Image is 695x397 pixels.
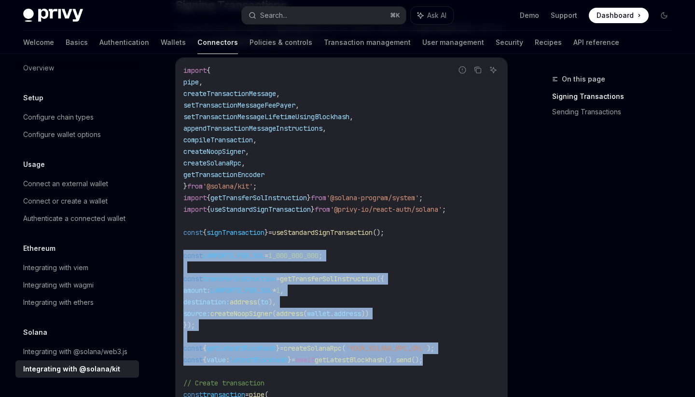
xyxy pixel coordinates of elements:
[183,159,241,167] span: createSolanaRpc
[23,159,45,170] h5: Usage
[242,7,405,24] button: Search...⌘K
[346,344,427,353] span: 'YOUR_SOLANA_RPC_URL'
[472,64,484,76] button: Copy the contents from the code block
[272,228,373,237] span: useStandardSignTransaction
[330,205,442,214] span: '@privy-io/react-auth/solana'
[280,286,284,295] span: ,
[23,92,43,104] h5: Setup
[15,343,139,360] a: Integrating with @solana/web3.js
[23,9,83,22] img: dark logo
[15,360,139,378] a: Integrating with @solana/kit
[207,205,210,214] span: {
[419,193,423,202] span: ;
[210,309,272,318] span: createNoopSigner
[183,251,203,260] span: const
[23,297,94,308] div: Integrating with ethers
[23,243,56,254] h5: Ethereum
[496,31,523,54] a: Security
[230,298,257,306] span: address
[207,193,210,202] span: {
[23,31,54,54] a: Welcome
[23,111,94,123] div: Configure chain types
[315,356,384,364] span: getLatestBlockhash
[253,182,257,191] span: ;
[183,205,207,214] span: import
[183,170,264,179] span: getTransactionEncoder
[373,228,384,237] span: ();
[207,356,226,364] span: value
[552,89,680,104] a: Signing Transactions
[183,66,207,75] span: import
[210,193,307,202] span: getTransferSolInstruction
[203,228,207,237] span: {
[207,228,264,237] span: signTransaction
[442,205,446,214] span: ;
[307,193,311,202] span: }
[322,124,326,133] span: ,
[183,379,264,387] span: // Create transaction
[597,11,634,20] span: Dashboard
[261,298,268,306] span: to
[384,356,396,364] span: ().
[427,344,434,353] span: );
[203,274,276,283] span: transferInstruction
[23,279,94,291] div: Integrating with wagmi
[197,31,238,54] a: Connectors
[199,78,203,86] span: ,
[315,205,330,214] span: from
[183,136,253,144] span: compileTransaction
[276,309,303,318] span: address
[183,309,210,318] span: source:
[396,356,411,364] span: send
[183,101,295,110] span: setTransactionMessageFeePayer
[268,251,319,260] span: 1_000_000_000
[207,344,276,353] span: getLatestBlockhash
[307,309,330,318] span: wallet
[183,228,203,237] span: const
[23,327,47,338] h5: Solana
[276,89,280,98] span: ,
[183,124,322,133] span: appendTransactionMessageInstructions
[411,356,423,364] span: ();
[250,31,312,54] a: Policies & controls
[203,251,264,260] span: LAMPORTS_PER_SOL
[260,10,287,21] div: Search...
[23,346,127,357] div: Integrating with @solana/web3.js
[99,31,149,54] a: Authentication
[284,344,342,353] span: createSolanaRpc
[268,298,276,306] span: ),
[23,195,108,207] div: Connect or create a wallet
[183,356,203,364] span: const
[295,356,315,364] span: await
[276,286,280,295] span: 1
[183,112,349,121] span: setTransactionMessageLifetimeUsingBlockhash
[656,8,672,23] button: Toggle dark mode
[183,344,203,353] span: const
[361,309,369,318] span: ))
[589,8,649,23] a: Dashboard
[15,276,139,294] a: Integrating with wagmi
[280,344,284,353] span: =
[319,251,322,260] span: ;
[15,126,139,143] a: Configure wallet options
[292,356,295,364] span: =
[422,31,484,54] a: User management
[334,309,361,318] span: address
[183,89,276,98] span: createTransactionMessage
[268,228,272,237] span: =
[326,193,419,202] span: '@solana-program/system'
[183,78,199,86] span: pipe
[183,274,203,283] span: const
[203,344,207,353] span: {
[311,193,326,202] span: from
[257,298,261,306] span: (
[272,309,276,318] span: (
[520,11,539,20] a: Demo
[552,104,680,120] a: Sending Transactions
[210,286,272,295] span: LAMPORTS_PER_SOL
[288,356,292,364] span: }
[183,321,195,329] span: });
[264,251,268,260] span: =
[535,31,562,54] a: Recipes
[15,109,139,126] a: Configure chain types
